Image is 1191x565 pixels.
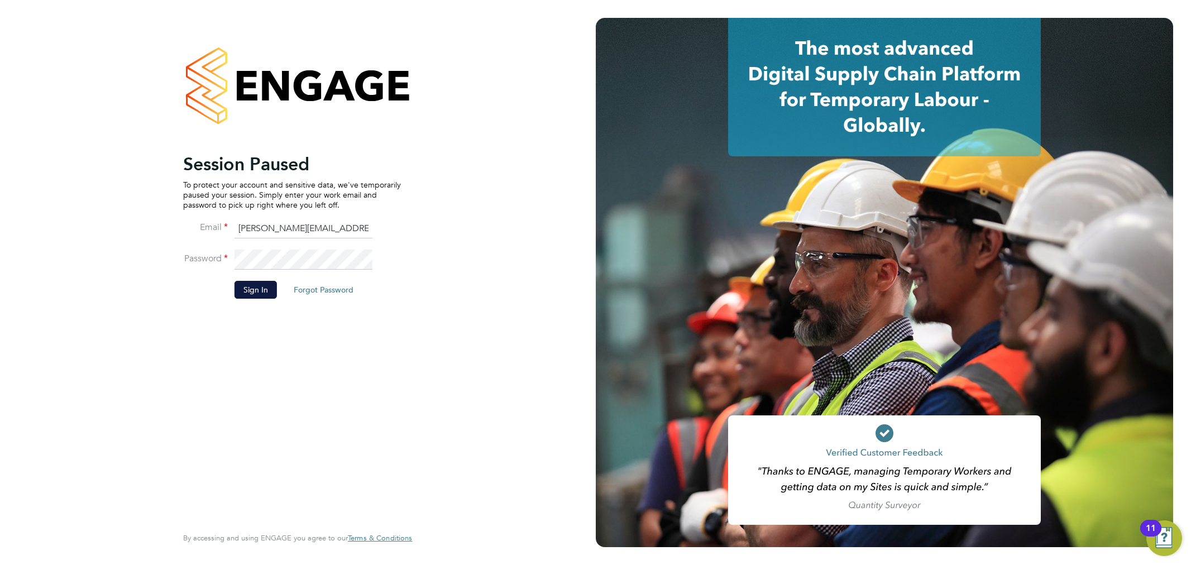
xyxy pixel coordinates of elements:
[348,533,412,543] span: Terms & Conditions
[348,534,412,543] a: Terms & Conditions
[235,219,372,239] input: Enter your work email...
[183,153,401,175] h2: Session Paused
[183,253,228,265] label: Password
[183,533,412,543] span: By accessing and using ENGAGE you agree to our
[235,281,277,299] button: Sign In
[183,222,228,233] label: Email
[285,281,362,299] button: Forgot Password
[1146,520,1182,556] button: Open Resource Center, 11 new notifications
[1146,528,1156,543] div: 11
[183,180,401,210] p: To protect your account and sensitive data, we've temporarily paused your session. Simply enter y...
